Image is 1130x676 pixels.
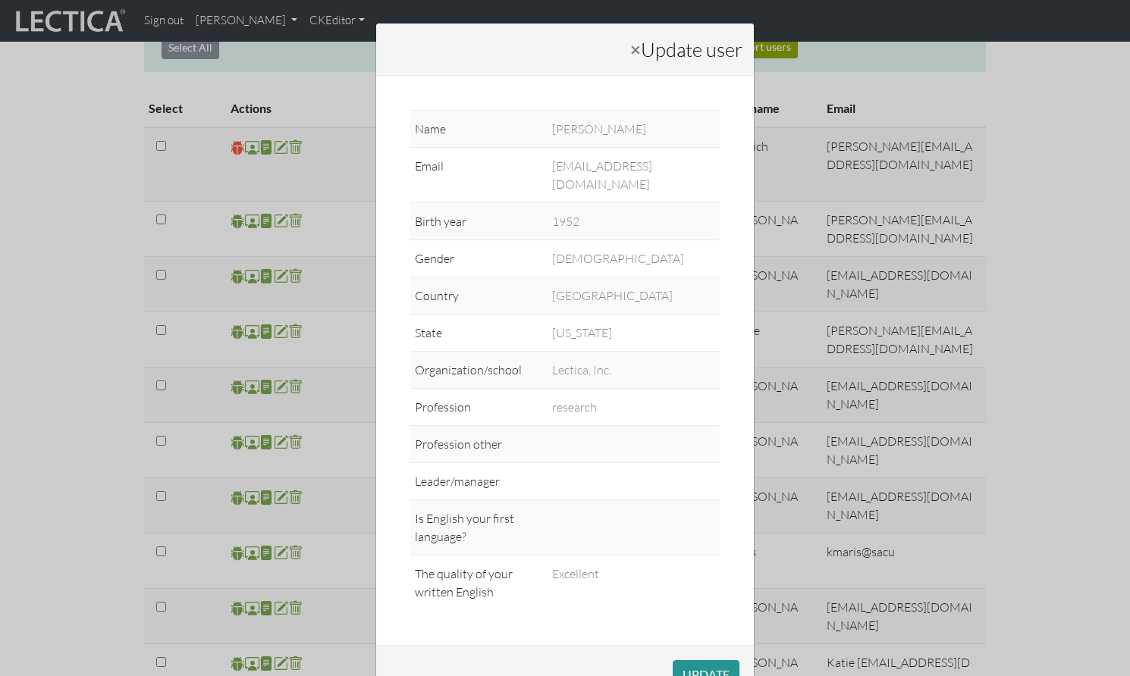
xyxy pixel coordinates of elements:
[410,389,543,426] td: Profession
[543,315,702,352] td: [US_STATE]
[630,38,641,60] span: ×
[641,35,742,64] h4: Update user
[410,240,543,277] td: Gender
[410,148,543,203] td: Email
[410,203,543,240] td: Birth year
[543,352,702,389] td: Lectica, Inc.
[410,352,543,389] td: Organization/school
[410,277,543,315] td: Country
[543,240,702,277] td: [DEMOGRAPHIC_DATA]
[543,203,702,240] td: 1952
[410,500,543,556] td: Is English your first language?
[410,556,543,611] td: The quality of your written English
[543,148,702,203] td: [EMAIL_ADDRESS][DOMAIN_NAME]
[543,389,702,426] td: research
[543,556,702,611] td: Excellent
[410,463,543,500] td: Leader/manager
[410,426,543,463] td: Profession other
[410,315,543,352] td: State
[618,28,653,70] button: Close
[410,111,543,148] td: Name
[543,277,702,315] td: [GEOGRAPHIC_DATA]
[543,111,702,148] td: [PERSON_NAME]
